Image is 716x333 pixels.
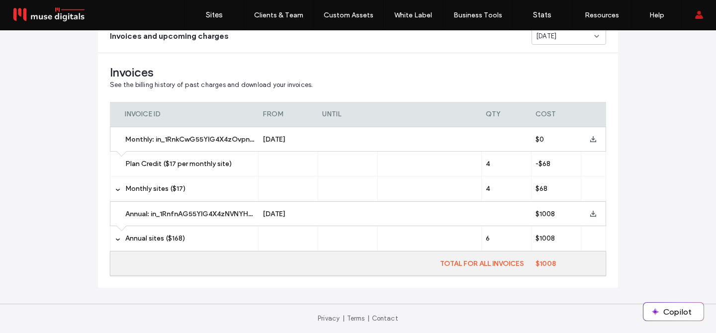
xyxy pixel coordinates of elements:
[324,11,373,19] label: Custom Assets
[125,135,266,144] span: Monthly: in_1RnkCwG55YlG4X4zOvpnLVFS
[263,135,285,144] span: [DATE]
[318,315,340,322] a: Privacy
[536,135,544,144] span: $0
[263,210,285,218] span: [DATE]
[110,31,229,42] span: Invoices and upcoming charges
[536,110,556,118] span: COST
[110,81,313,88] span: See the billing history of past charges and download your invoices.
[372,315,398,322] a: Contact
[649,11,664,19] label: Help
[536,160,550,168] span: -$68
[536,31,556,41] span: [DATE]
[322,110,342,118] span: UNTIL
[125,210,263,218] span: Annual: in_1RnfnAG55YlG4X4zNVNYHQ6e
[533,10,551,19] label: Stats
[486,234,490,243] span: 6
[125,234,185,243] span: Annual sites ($168)
[486,160,490,168] span: 4
[643,303,704,321] button: Copilot
[367,315,369,322] span: |
[23,7,43,16] span: Help
[585,11,619,19] label: Resources
[453,11,502,19] label: Business Tools
[532,259,606,268] label: $1008
[125,184,185,193] span: Monthly sites ($17)
[536,210,555,218] span: $1008
[125,160,232,168] span: Plan Credit ($17 per monthly site)
[206,10,223,19] label: Sites
[110,65,606,80] span: Invoices
[263,110,283,118] span: FROM
[343,315,345,322] span: |
[347,315,365,322] a: Terms
[125,110,161,118] span: INVOICE ID
[254,11,303,19] label: Clients & Team
[486,184,490,193] span: 4
[394,11,432,19] label: White Label
[486,110,500,118] span: QTY
[440,259,524,268] span: TOTAL FOR ALL INVOICES
[536,184,547,193] span: $68
[536,234,555,243] span: $1008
